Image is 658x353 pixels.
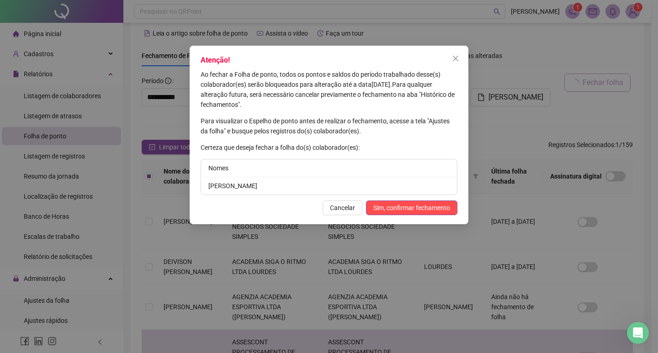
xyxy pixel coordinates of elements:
span: Para qualquer alteração futura, será necessário cancelar previamente o fechamento na aba "Históri... [201,81,455,108]
p: [DATE] . [201,69,457,110]
span: Sim, confirmar fechamento [373,203,450,213]
span: Ao fechar a Folha de ponto, todos os pontos e saldos do período trabalhado desse(s) colaborador(e... [201,71,440,88]
span: close [452,55,459,62]
button: Sim, confirmar fechamento [366,200,457,215]
span: Cancelar [330,203,355,213]
iframe: Intercom live chat [627,322,649,344]
span: Nomes [208,164,228,172]
li: [PERSON_NAME] [201,177,457,195]
span: Atenção! [201,56,230,64]
button: Cancelar [323,200,362,215]
span: Para visualizar o Espelho de ponto antes de realizar o fechamento, acesse a tela "Ajustes da folh... [201,117,450,135]
span: Certeza que deseja fechar a folha do(s) colaborador(es): [201,144,360,151]
button: Close [448,51,463,66]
